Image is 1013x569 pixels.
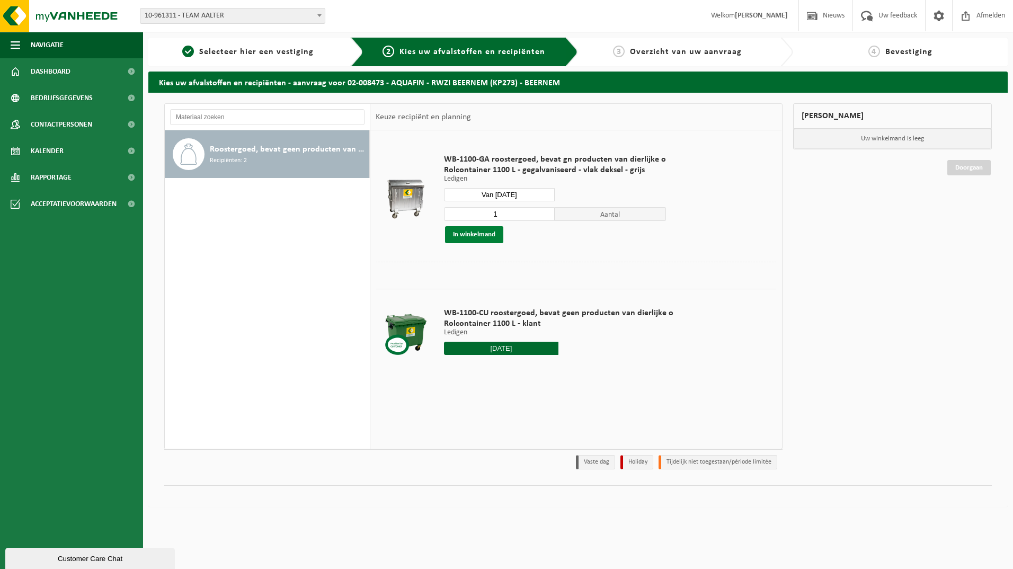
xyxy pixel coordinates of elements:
iframe: chat widget [5,546,177,569]
span: Rolcontainer 1100 L - gegalvaniseerd - vlak deksel - grijs [444,165,666,175]
span: 1 [182,46,194,57]
span: 3 [613,46,625,57]
input: Selecteer datum [444,342,559,355]
button: Roostergoed, bevat geen producten van dierlijke oorsprong Recipiënten: 2 [165,130,370,178]
li: Holiday [620,455,653,469]
span: Recipiënten: 2 [210,156,247,166]
p: Uw winkelmand is leeg [794,129,992,149]
span: 2 [383,46,394,57]
span: Rolcontainer 1100 L - klant [444,318,673,329]
span: Roostergoed, bevat geen producten van dierlijke oorsprong [210,143,367,156]
a: 1Selecteer hier een vestiging [154,46,342,58]
p: Ledigen [444,175,666,183]
span: Kalender [31,138,64,164]
h2: Kies uw afvalstoffen en recipiënten - aanvraag voor 02-008473 - AQUAFIN - RWZI BEERNEM (KP273) - ... [148,72,1008,92]
span: Aantal [555,207,666,221]
div: [PERSON_NAME] [793,103,992,129]
span: Overzicht van uw aanvraag [630,48,742,56]
div: Keuze recipiënt en planning [370,104,476,130]
input: Materiaal zoeken [170,109,365,125]
span: Rapportage [31,164,72,191]
p: Ledigen [444,329,673,336]
span: Contactpersonen [31,111,92,138]
span: Kies uw afvalstoffen en recipiënten [399,48,545,56]
a: Doorgaan [947,160,991,175]
span: 4 [868,46,880,57]
span: WB-1100-GA roostergoed, bevat gn producten van dierlijke o [444,154,666,165]
span: Bevestiging [885,48,932,56]
span: WB-1100-CU roostergoed, bevat geen producten van dierlijke o [444,308,673,318]
li: Tijdelijk niet toegestaan/période limitée [659,455,777,469]
span: Selecteer hier een vestiging [199,48,314,56]
span: Navigatie [31,32,64,58]
input: Selecteer datum [444,188,555,201]
li: Vaste dag [576,455,615,469]
span: Dashboard [31,58,70,85]
strong: [PERSON_NAME] [735,12,788,20]
span: 10-961311 - TEAM AALTER [140,8,325,24]
span: Bedrijfsgegevens [31,85,93,111]
span: Acceptatievoorwaarden [31,191,117,217]
span: 10-961311 - TEAM AALTER [140,8,325,23]
button: In winkelmand [445,226,503,243]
